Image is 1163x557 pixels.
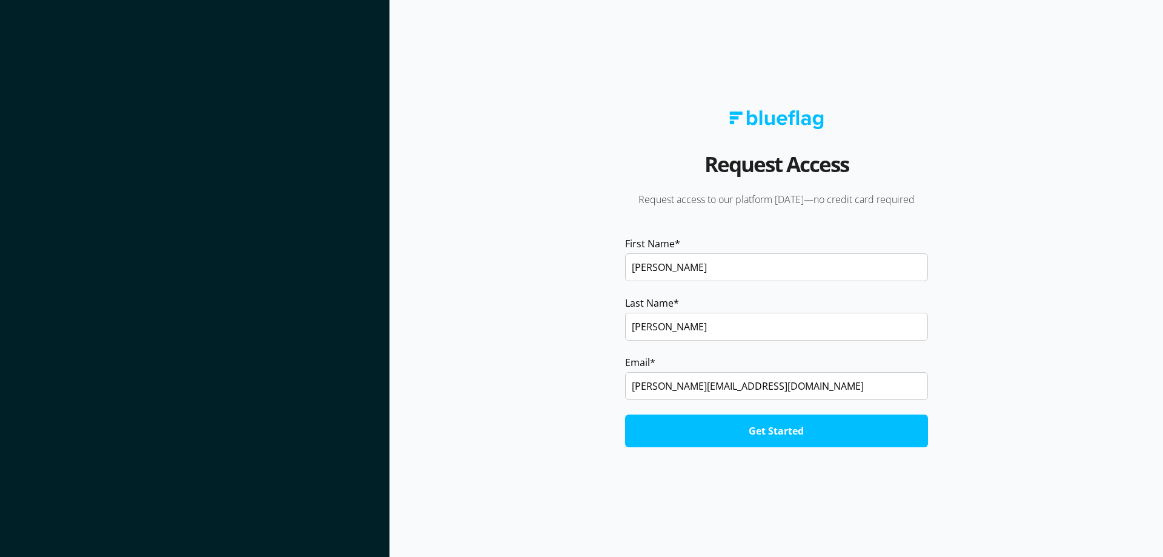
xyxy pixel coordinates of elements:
[625,296,674,310] span: Last Name
[625,253,928,281] input: John
[625,415,928,447] input: Get Started
[608,193,945,206] p: Request access to our platform [DATE]—no credit card required
[625,372,928,400] input: name@yourcompany.com.au
[625,355,650,370] span: Email
[625,236,675,251] span: First Name
[729,110,824,129] img: Blue Flag logo
[704,147,849,193] h2: Request Access
[625,313,928,341] input: Smith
